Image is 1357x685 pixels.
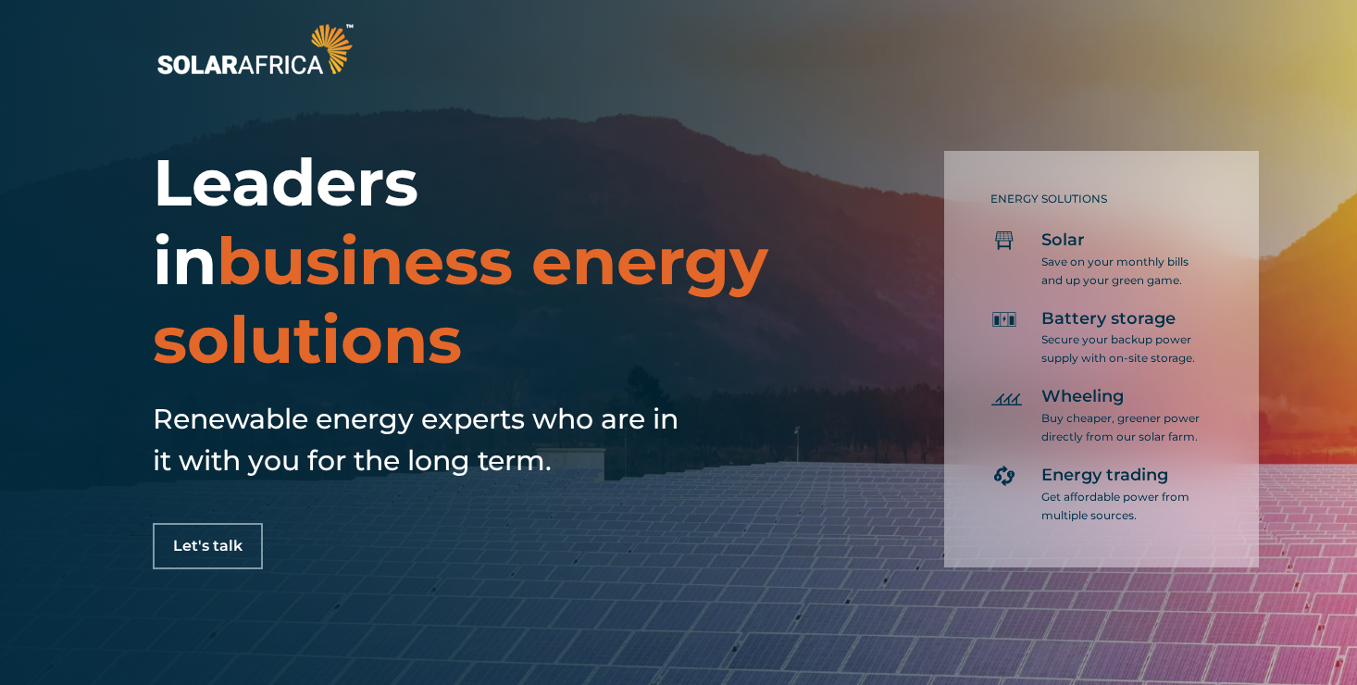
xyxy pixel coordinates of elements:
p: Secure your backup power supply with on-site storage. [1041,330,1203,367]
a: Let's talk [153,523,263,569]
h5: ENERGY SOLUTIONS [990,193,1203,205]
p: Buy cheaper, greener power directly from our solar farm. [1041,409,1203,446]
h1: Leaders in [153,143,796,380]
p: Get affordable power from multiple sources. [1041,488,1203,525]
span: Solar [1041,230,1085,252]
span: Let's talk [173,539,243,554]
h5: Renewable energy experts who are in it with you for the long term. [153,398,690,481]
span: Battery storage [1041,308,1176,330]
span: business energy solutions [153,221,768,380]
span: Wheeling [1041,386,1124,408]
span: Energy trading [1041,465,1168,487]
p: Save on your monthly bills and up your green game. [1041,253,1203,290]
